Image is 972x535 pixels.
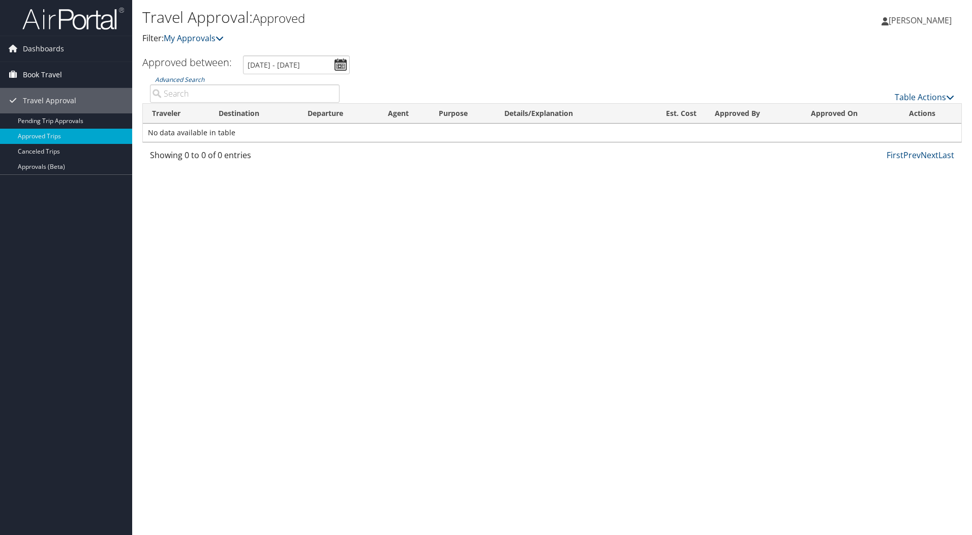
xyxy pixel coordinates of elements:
[23,62,62,87] span: Book Travel
[802,104,900,124] th: Approved On: activate to sort column ascending
[887,150,903,161] a: First
[22,7,124,31] img: airportal-logo.png
[143,124,961,142] td: No data available in table
[143,104,209,124] th: Traveler: activate to sort column ascending
[903,150,921,161] a: Prev
[150,84,340,103] input: Advanced Search
[889,15,952,26] span: [PERSON_NAME]
[142,55,232,69] h3: Approved between:
[253,10,305,26] small: Approved
[142,7,689,28] h1: Travel Approval:
[430,104,495,124] th: Purpose
[243,55,350,74] input: [DATE] - [DATE]
[164,33,224,44] a: My Approvals
[150,149,340,166] div: Showing 0 to 0 of 0 entries
[142,32,689,45] p: Filter:
[638,104,706,124] th: Est. Cost: activate to sort column ascending
[155,75,204,84] a: Advanced Search
[298,104,379,124] th: Departure: activate to sort column ascending
[23,36,64,62] span: Dashboards
[921,150,938,161] a: Next
[379,104,430,124] th: Agent
[882,5,962,36] a: [PERSON_NAME]
[895,92,954,103] a: Table Actions
[900,104,961,124] th: Actions
[23,88,76,113] span: Travel Approval
[706,104,801,124] th: Approved By: activate to sort column ascending
[938,150,954,161] a: Last
[209,104,299,124] th: Destination: activate to sort column ascending
[495,104,638,124] th: Details/Explanation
